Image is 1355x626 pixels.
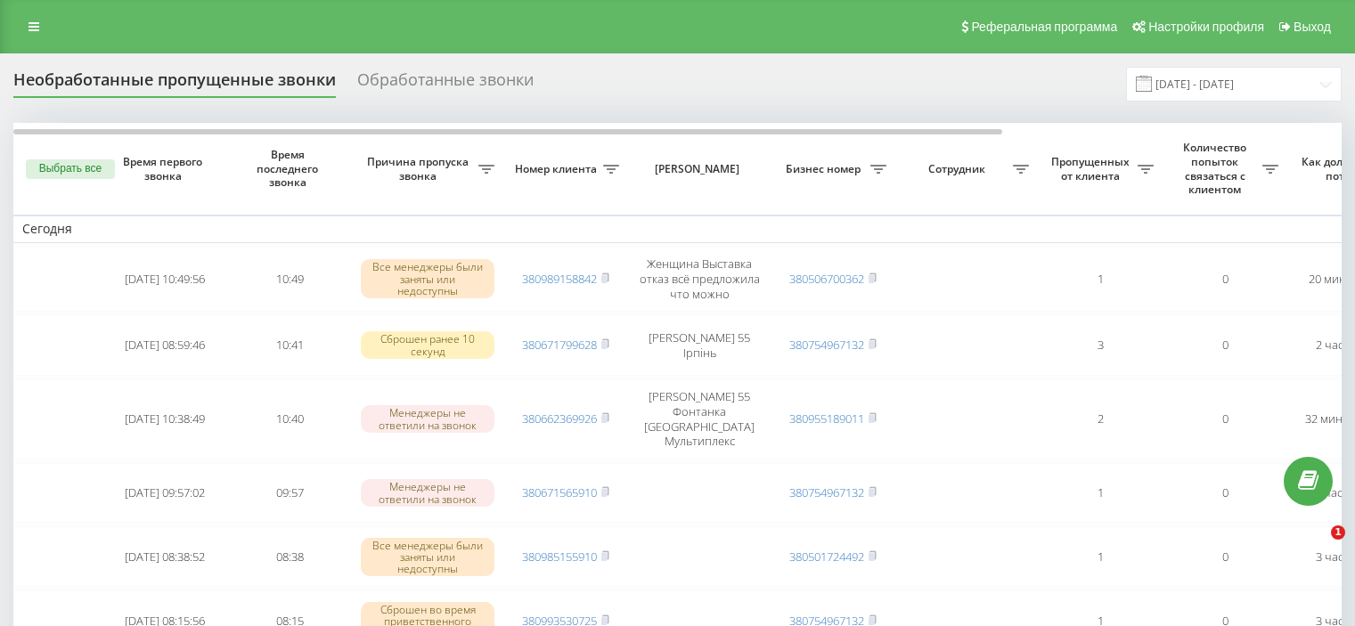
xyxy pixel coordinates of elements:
[102,379,227,459] td: [DATE] 10:38:49
[102,463,227,524] td: [DATE] 09:57:02
[26,159,115,179] button: Выбрать все
[789,549,864,565] a: 380501724492
[780,162,870,176] span: Бизнес номер
[522,411,597,427] a: 380662369926
[522,484,597,500] a: 380671565910
[522,337,597,353] a: 380671799628
[227,379,352,459] td: 10:40
[512,162,603,176] span: Номер клиента
[241,148,338,190] span: Время последнего звонка
[1163,526,1287,587] td: 0
[227,247,352,312] td: 10:49
[789,484,864,500] a: 380754967132
[628,247,771,312] td: Женщина Выставка отказ всё предложила что можно
[361,538,494,577] div: Все менеджеры были заняты или недоступны
[1331,525,1345,540] span: 1
[1163,247,1287,312] td: 0
[361,331,494,358] div: Сброшен ранее 10 секунд
[522,549,597,565] a: 380985155910
[102,247,227,312] td: [DATE] 10:49:56
[1163,379,1287,459] td: 0
[1163,315,1287,376] td: 0
[789,337,864,353] a: 380754967132
[1294,525,1337,568] iframe: Intercom live chat
[361,405,494,432] div: Менеджеры не ответили на звонок
[361,259,494,298] div: Все менеджеры были заняты или недоступны
[1294,20,1331,34] span: Выход
[971,20,1117,34] span: Реферальная программа
[789,411,864,427] a: 380955189011
[102,315,227,376] td: [DATE] 08:59:46
[1047,155,1138,183] span: Пропущенных от клиента
[1038,526,1163,587] td: 1
[628,315,771,376] td: [PERSON_NAME] 55 Ірпінь
[227,526,352,587] td: 08:38
[361,479,494,506] div: Менеджеры не ответили на звонок
[789,271,864,287] a: 380506700362
[102,526,227,587] td: [DATE] 08:38:52
[1038,247,1163,312] td: 1
[361,155,478,183] span: Причина пропуска звонка
[1171,141,1262,196] span: Количество попыток связаться с клиентом
[1038,315,1163,376] td: 3
[13,70,336,98] div: Необработанные пропущенные звонки
[227,315,352,376] td: 10:41
[227,463,352,524] td: 09:57
[904,162,1013,176] span: Сотрудник
[1148,20,1264,34] span: Настройки профиля
[628,379,771,459] td: [PERSON_NAME] 55 Фонтанка [GEOGRAPHIC_DATA] Мультиплекс
[357,70,534,98] div: Обработанные звонки
[522,271,597,287] a: 380989158842
[643,162,755,176] span: [PERSON_NAME]
[1038,463,1163,524] td: 1
[1038,379,1163,459] td: 2
[117,155,213,183] span: Время первого звонка
[1163,463,1287,524] td: 0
